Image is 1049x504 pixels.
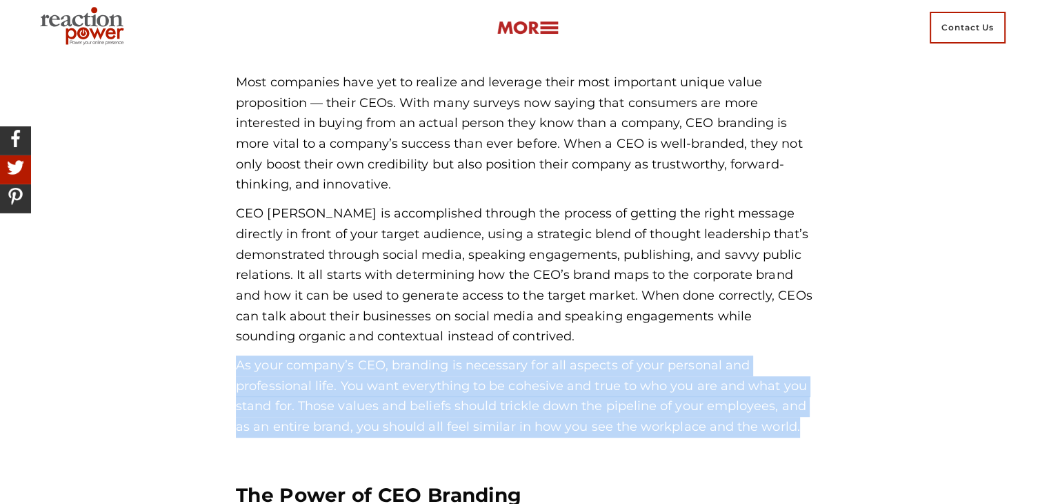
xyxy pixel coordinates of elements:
img: Share On Facebook [3,126,28,151]
img: Share On Pinterest [3,184,28,209]
img: more-btn.png [497,20,559,36]
img: Share On Twitter [3,155,28,180]
img: Executive Branding | Personal Branding Agency [34,3,134,52]
p: As your company’s CEO, branding is necessary for all aspects of your personal and professional li... [236,356,813,438]
span: Contact Us [930,12,1006,43]
p: CEO [PERSON_NAME] is accomplished through the process of getting the right message directly in fr... [236,204,813,347]
p: Most companies have yet to realize and leverage their most important unique value proposition — t... [236,72,813,195]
